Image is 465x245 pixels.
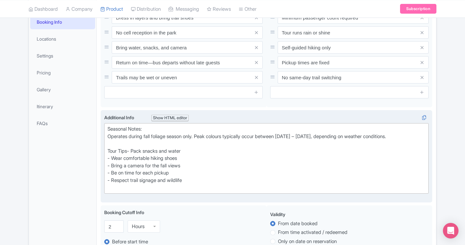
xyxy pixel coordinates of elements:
[270,212,285,217] span: Validity
[104,209,144,216] label: Booking Cutoff Info
[107,125,425,191] div: Seasonal Notes: Operates during fall foliage season only. Peak colours typically occur between [D...
[30,82,95,97] a: Gallery
[151,115,189,122] div: Show HTML editor
[30,65,95,80] a: Pricing
[30,116,95,131] a: FAQs
[30,15,95,29] a: Booking Info
[30,48,95,63] a: Settings
[278,220,318,227] label: From date booked
[30,99,95,114] a: Itinerary
[30,32,95,46] a: Locations
[104,115,134,120] span: Additional Info
[400,4,436,14] a: Subscription
[443,223,459,239] div: Open Intercom Messenger
[132,224,145,229] div: Hours
[278,229,347,236] label: From time activated / redeemed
